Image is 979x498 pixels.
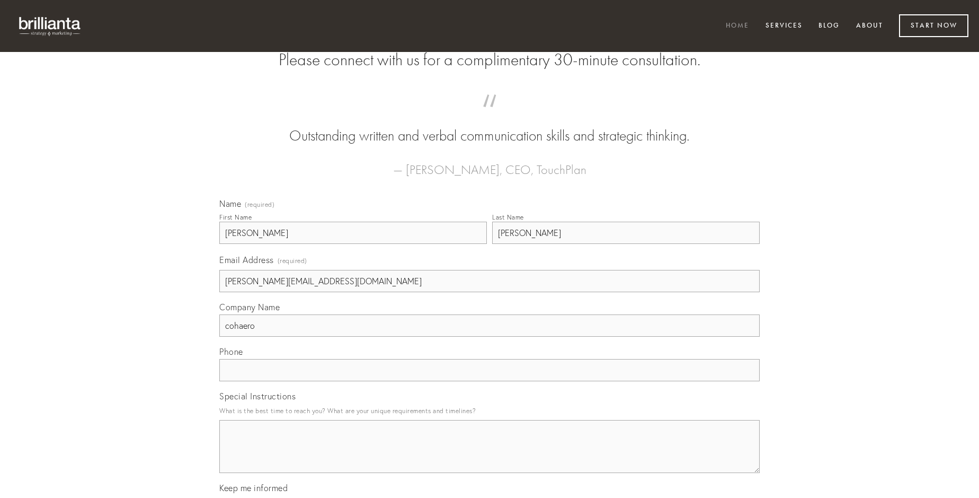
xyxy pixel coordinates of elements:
[245,202,274,208] span: (required)
[219,483,288,493] span: Keep me informed
[236,146,743,180] figcaption: — [PERSON_NAME], CEO, TouchPlan
[219,198,241,209] span: Name
[236,105,743,126] span: “
[219,404,760,418] p: What is the best time to reach you? What are your unique requirements and timelines?
[219,255,274,265] span: Email Address
[849,18,890,35] a: About
[278,254,307,268] span: (required)
[759,18,809,35] a: Services
[219,302,280,312] span: Company Name
[219,213,252,221] div: First Name
[11,11,90,41] img: brillianta - research, strategy, marketing
[899,14,968,37] a: Start Now
[236,105,743,146] blockquote: Outstanding written and verbal communication skills and strategic thinking.
[719,18,756,35] a: Home
[219,391,296,401] span: Special Instructions
[219,346,243,357] span: Phone
[219,50,760,70] h2: Please connect with us for a complimentary 30-minute consultation.
[812,18,847,35] a: Blog
[492,213,524,221] div: Last Name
